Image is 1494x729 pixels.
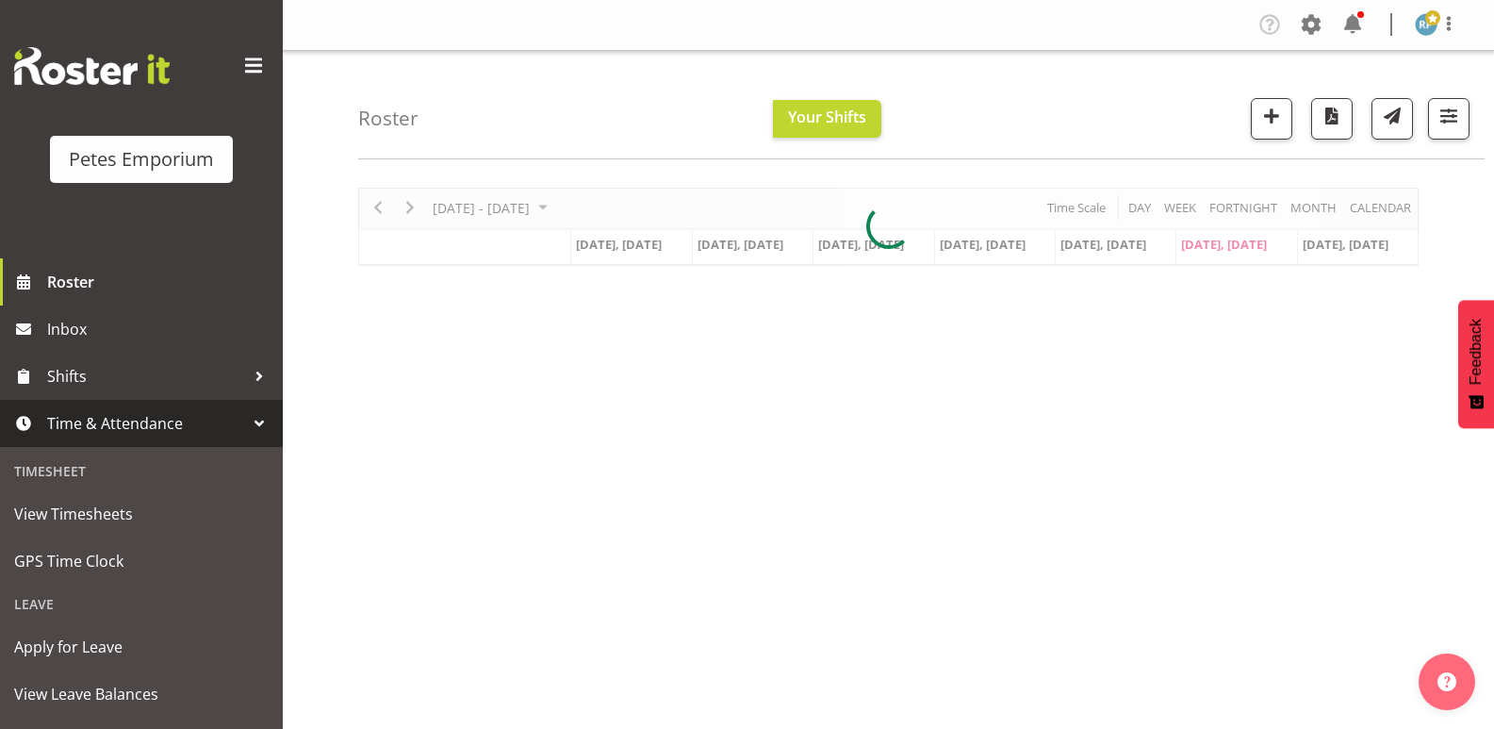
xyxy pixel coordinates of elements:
div: Timesheet [5,452,278,490]
span: Your Shifts [788,107,866,127]
a: Apply for Leave [5,623,278,671]
button: Your Shifts [773,100,881,138]
span: View Leave Balances [14,680,269,708]
button: Feedback - Show survey [1458,300,1494,428]
span: Feedback [1468,319,1485,385]
button: Download a PDF of the roster according to the set date range. [1311,98,1353,140]
span: View Timesheets [14,500,269,528]
span: Roster [47,268,273,296]
h4: Roster [358,108,419,129]
button: Filter Shifts [1428,98,1469,140]
img: Rosterit website logo [14,47,170,85]
span: Shifts [47,362,245,390]
a: View Leave Balances [5,671,278,718]
div: Petes Emporium [69,145,214,174]
img: reina-puketapu721.jpg [1415,13,1437,36]
a: GPS Time Clock [5,538,278,585]
span: Apply for Leave [14,633,269,661]
div: Leave [5,585,278,623]
span: GPS Time Clock [14,547,269,575]
span: Inbox [47,315,273,343]
button: Send a list of all shifts for the selected filtered period to all rostered employees. [1371,98,1413,140]
img: help-xxl-2.png [1437,672,1456,691]
button: Add a new shift [1251,98,1292,140]
span: Time & Attendance [47,409,245,438]
a: View Timesheets [5,490,278,538]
